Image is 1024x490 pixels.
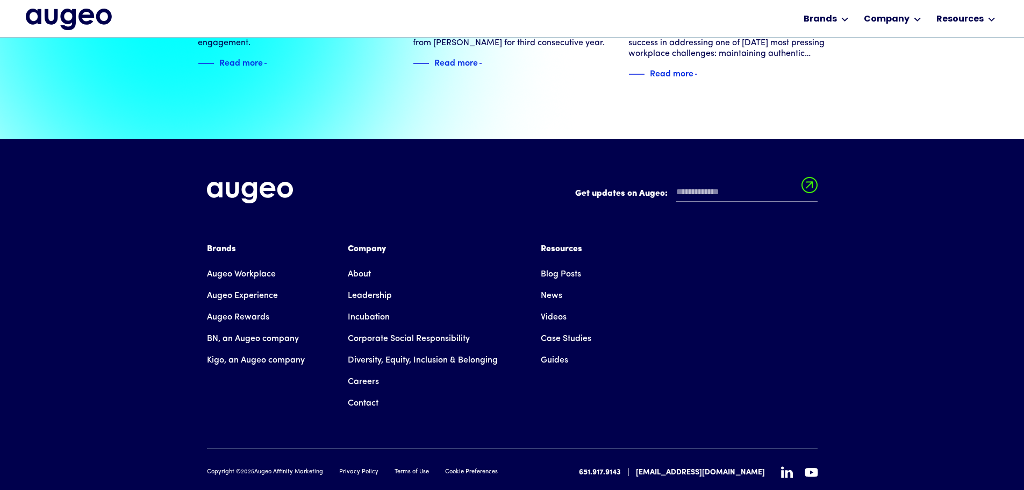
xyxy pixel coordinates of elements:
[864,13,910,26] div: Company
[348,350,498,371] a: Diversity, Equity, Inclusion & Belonging
[479,57,495,70] img: Blue text arrow
[348,328,470,350] a: Corporate Social Responsibility
[650,66,693,79] div: Read more
[541,307,567,328] a: Videos
[207,307,269,328] a: Augeo Rewards
[339,468,378,477] a: Privacy Policy
[541,328,591,350] a: Case Studies
[198,57,214,70] img: Blue decorative line
[207,285,278,307] a: Augeo Experience
[207,264,276,285] a: Augeo Workplace
[264,57,280,70] img: Blue text arrow
[694,68,711,81] img: Blue text arrow
[207,468,323,477] div: Copyright © Augeo Affinity Marketing
[541,264,581,285] a: Blog Posts
[348,307,390,328] a: Incubation
[207,328,299,350] a: BN, an Augeo company
[804,13,837,26] div: Brands
[348,285,392,307] a: Leadership
[207,350,305,371] a: Kigo, an Augeo company
[26,9,112,31] a: home
[628,68,645,81] img: Blue decorative line
[636,467,765,478] a: [EMAIL_ADDRESS][DOMAIN_NAME]
[348,264,371,285] a: About
[413,27,611,48] div: [PERSON_NAME] awarded highest supplier rating from [PERSON_NAME] for third consecutive year.
[575,187,668,200] label: Get updates on Augeo:
[541,243,591,255] div: Resources
[434,55,478,68] div: Read more
[348,393,378,414] a: Contact
[627,466,629,479] div: |
[801,177,818,200] input: Submit
[541,285,562,307] a: News
[219,55,263,68] div: Read more
[207,182,293,204] img: Augeo's full logo in white.
[413,57,429,70] img: Blue decorative line
[628,27,827,59] div: HR Tech Outlook spotlights [PERSON_NAME]'s success in addressing one of [DATE] most pressing work...
[575,182,818,208] form: Email Form
[541,350,568,371] a: Guides
[579,467,621,478] a: 651.917.9143
[445,468,498,477] a: Cookie Preferences
[198,27,396,48] div: The connected workforce: A new era of employee engagement.
[241,469,254,475] span: 2025
[395,468,429,477] a: Terms of Use
[936,13,984,26] div: Resources
[207,243,305,255] div: Brands
[348,243,498,255] div: Company
[348,371,379,393] a: Careers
